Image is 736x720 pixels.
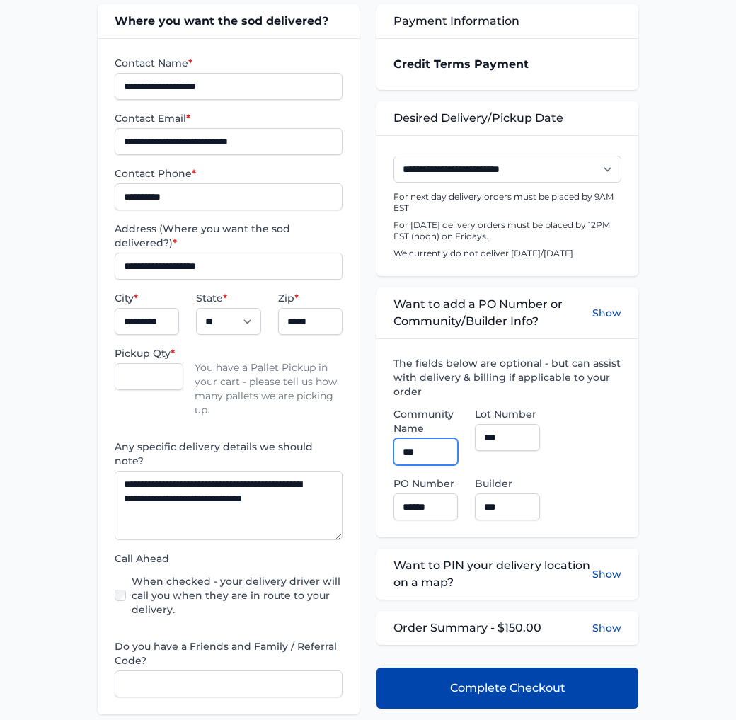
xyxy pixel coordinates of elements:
[450,680,565,697] span: Complete Checkout
[98,4,360,38] div: Where you want the sod delivered?
[195,346,343,417] p: You have a Pallet Pickup in your cart - please tell us how many pallets we are picking up.
[393,219,621,242] p: For [DATE] delivery orders must be placed by 12PM EST (noon) on Fridays.
[115,56,343,70] label: Contact Name
[393,619,541,636] span: Order Summary - $150.00
[115,222,343,250] label: Address (Where you want the sod delivered?)
[393,407,458,435] label: Community Name
[196,291,260,305] label: State
[376,668,638,709] button: Complete Checkout
[115,440,343,468] label: Any specific delivery details we should note?
[592,296,621,330] button: Show
[393,57,529,71] strong: Credit Terms Payment
[115,291,179,305] label: City
[278,291,343,305] label: Zip
[393,248,621,259] p: We currently do not deliver [DATE]/[DATE]
[393,557,592,591] span: Want to PIN your delivery location on a map?
[115,639,343,668] label: Do you have a Friends and Family / Referral Code?
[132,574,343,617] label: When checked - your delivery driver will call you when they are in route to your delivery.
[475,407,539,421] label: Lot Number
[376,4,638,38] div: Payment Information
[393,356,621,399] label: The fields below are optional - but can assist with delivery & billing if applicable to your order
[115,552,343,566] label: Call Ahead
[376,101,638,135] div: Desired Delivery/Pickup Date
[592,621,621,635] button: Show
[115,166,343,181] label: Contact Phone
[115,346,183,360] label: Pickup Qty
[393,476,458,491] label: PO Number
[393,191,621,214] p: For next day delivery orders must be placed by 9AM EST
[592,557,621,591] button: Show
[115,111,343,125] label: Contact Email
[475,476,539,491] label: Builder
[393,296,592,330] span: Want to add a PO Number or Community/Builder Info?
